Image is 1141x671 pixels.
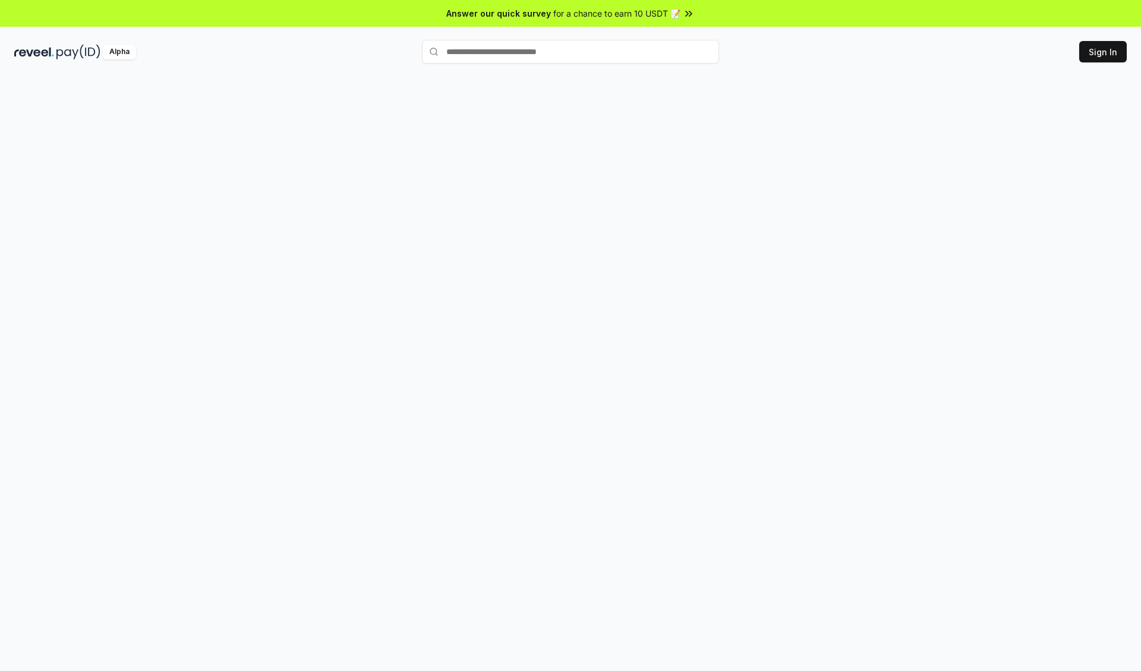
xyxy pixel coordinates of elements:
img: pay_id [56,45,100,59]
span: Answer our quick survey [446,7,551,20]
div: Alpha [103,45,136,59]
span: for a chance to earn 10 USDT 📝 [553,7,680,20]
img: reveel_dark [14,45,54,59]
button: Sign In [1079,41,1127,62]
